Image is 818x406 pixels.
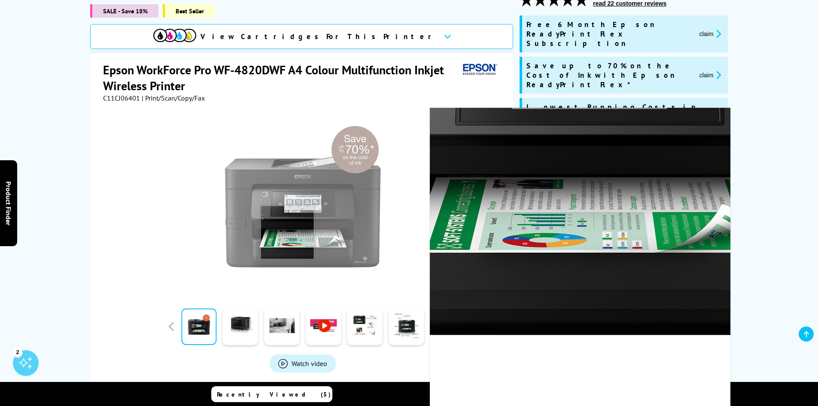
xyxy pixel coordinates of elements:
span: ex VAT @ 20% [577,279,614,287]
div: modal_delivery [528,338,719,378]
span: USB, Network, Wireless & Wi-Fi Direct [635,197,718,220]
span: £119.32 [633,263,675,279]
a: Epson WorkForce Pro WF-4820DWFEpson WorkForce Pro WF-4820DWF [219,119,387,288]
span: was [633,246,675,259]
a: Compare Products [459,386,580,402]
span: 3h, 36m [603,360,627,368]
span: C11CJ06401 [103,94,140,102]
a: Product_All_Videos [270,354,336,372]
button: promo-description [697,70,724,80]
span: SALE - Save 18% [90,4,158,18]
img: Epson WorkForce Pro WF-4820DWF [219,119,387,288]
span: Automatic Double Sided Printing [539,197,622,220]
span: was [577,246,614,259]
sup: th [562,368,567,375]
span: Lowest Running Costs in its Class [526,102,724,121]
span: Print/Scan/Copy/Fax [539,153,650,161]
div: for FREE Next Day Delivery [554,338,719,358]
strike: £120.80 [589,250,611,259]
span: Compare Products [473,391,577,398]
span: | Print/Scan/Copy/Fax [142,94,205,102]
span: inc VAT [645,279,663,287]
span: Free 6 Month Epson ReadyPrint Flex Subscription [526,20,693,48]
span: Product Finder [4,181,13,225]
span: Best Seller [163,4,215,18]
span: Order in the next for Free Delivery [DATE] 16 October! [554,360,696,378]
span: 99+ In Stock [554,338,636,348]
img: Epson [459,62,499,78]
span: View Cartridges For This Printer [201,32,437,41]
a: Add to Basket [528,296,719,321]
a: Recently Viewed (5) [211,386,332,402]
a: View more details [680,231,719,238]
span: Save up to 70% on the Cost of Ink with Epson ReadyPrint Flex* [526,61,693,89]
div: Why buy me? [528,140,719,153]
span: Up to 22ppm Colour Print [635,175,718,191]
strike: £144.96 [648,250,670,259]
span: Recently Viewed (5) [217,391,331,398]
img: View Cartridges [153,29,196,42]
span: Watch video [292,359,327,368]
span: £99.43 [579,263,614,279]
span: Up to 4,800 x 2,400 dpi Print [539,175,622,191]
h1: Epson WorkForce Pro WF-4820DWF A4 Colour Multifunction Inkjet Wireless Printer [103,62,459,94]
div: 2 [13,347,22,357]
span: Up to 36ppm Mono Print [635,153,718,169]
button: promo-description [697,29,724,39]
